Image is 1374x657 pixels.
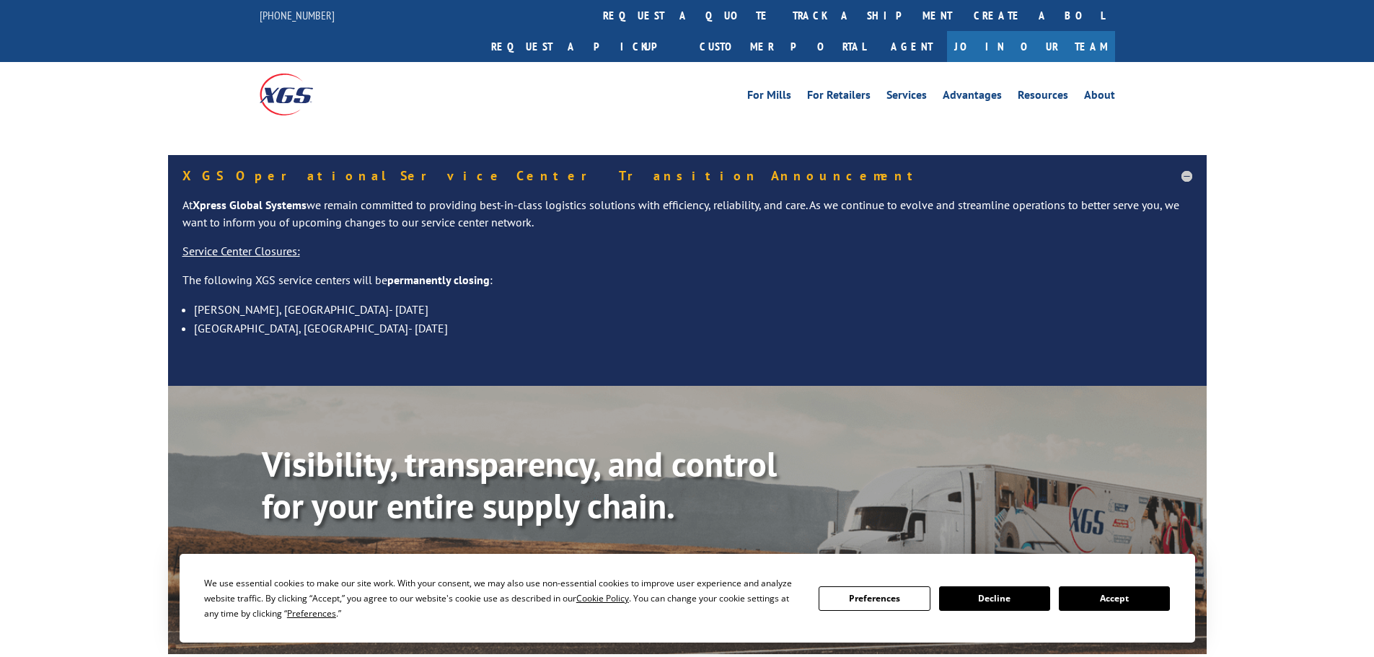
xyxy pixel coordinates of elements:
[182,272,1192,301] p: The following XGS service centers will be :
[943,89,1002,105] a: Advantages
[262,441,777,528] b: Visibility, transparency, and control for your entire supply chain.
[193,198,307,212] strong: Xpress Global Systems
[576,592,629,604] span: Cookie Policy
[939,586,1050,611] button: Decline
[204,576,801,621] div: We use essential cookies to make our site work. With your consent, we may also use non-essential ...
[689,31,876,62] a: Customer Portal
[287,607,336,619] span: Preferences
[819,586,930,611] button: Preferences
[182,244,300,258] u: Service Center Closures:
[182,169,1192,182] h5: XGS Operational Service Center Transition Announcement
[194,319,1192,338] li: [GEOGRAPHIC_DATA], [GEOGRAPHIC_DATA]- [DATE]
[480,31,689,62] a: Request a pickup
[886,89,927,105] a: Services
[947,31,1115,62] a: Join Our Team
[182,197,1192,243] p: At we remain committed to providing best-in-class logistics solutions with efficiency, reliabilit...
[1084,89,1115,105] a: About
[1059,586,1170,611] button: Accept
[194,300,1192,319] li: [PERSON_NAME], [GEOGRAPHIC_DATA]- [DATE]
[180,554,1195,643] div: Cookie Consent Prompt
[747,89,791,105] a: For Mills
[876,31,947,62] a: Agent
[1018,89,1068,105] a: Resources
[260,8,335,22] a: [PHONE_NUMBER]
[387,273,490,287] strong: permanently closing
[807,89,871,105] a: For Retailers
